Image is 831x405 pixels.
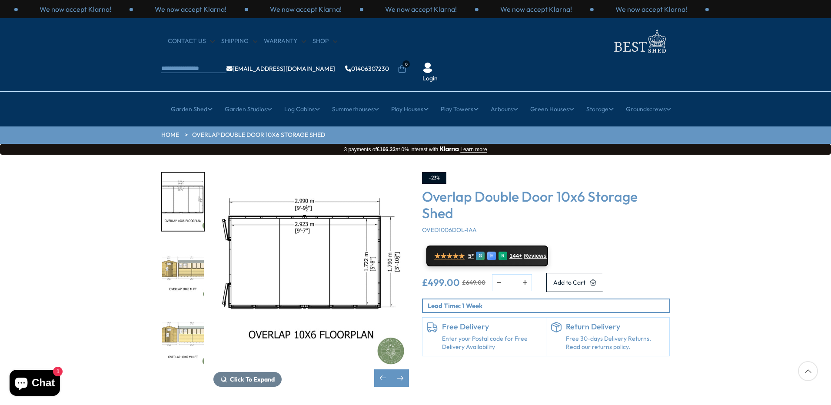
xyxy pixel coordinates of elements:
span: OVED1006DOL-1AA [422,226,477,234]
a: Groundscrews [626,98,671,120]
div: E [487,252,496,260]
p: Lead Time: 1 Week [428,301,669,310]
div: G [476,252,485,260]
div: R [499,252,507,260]
img: OverlapValue10x6WINDOWA06513FLOORPLAN_200x200.jpg [162,173,204,231]
img: logo [609,27,670,55]
div: 3 / 18 [213,172,409,387]
span: 144+ [509,252,522,259]
button: Add to Cart [546,273,603,292]
h6: Free Delivery [442,322,542,332]
div: Previous slide [374,369,392,387]
a: CONTACT US [168,37,215,46]
inbox-online-store-chat: Shopify online store chat [7,370,63,398]
p: We now accept Klarna! [155,4,226,14]
div: 3 / 18 [161,172,205,232]
img: OverlapValue10x6WINDOWA06513MFT_200x200.jpg [162,241,204,299]
span: Reviews [524,252,547,259]
div: 1 / 3 [363,4,479,14]
a: Overlap Double Door 10x6 Storage Shed [192,131,325,139]
div: 3 / 3 [248,4,363,14]
img: User Icon [422,63,433,73]
div: 2 / 3 [479,4,594,14]
a: HOME [161,131,179,139]
a: Log Cabins [284,98,320,120]
h3: Overlap Double Door 10x6 Storage Shed [422,188,670,222]
h6: Return Delivery [566,322,665,332]
p: Free 30-days Delivery Returns, Read our returns policy. [566,335,665,352]
a: Arbours [491,98,518,120]
span: Add to Cart [553,279,585,285]
a: Warranty [264,37,306,46]
p: We now accept Klarna! [615,4,687,14]
div: 1 / 3 [18,4,133,14]
div: -23% [422,172,446,184]
a: ★★★★★ 5* G E R 144+ Reviews [426,246,548,266]
ins: £499.00 [422,278,460,287]
div: 2 / 3 [133,4,248,14]
a: 0 [398,65,406,73]
p: We now accept Klarna! [500,4,572,14]
a: Shop [312,37,337,46]
div: 4 / 18 [161,240,205,300]
a: Storage [586,98,614,120]
span: 0 [402,60,410,68]
img: OverlapValue10x6WINDOWA06513MMFT_200x200.jpg [162,309,204,367]
a: Green Houses [530,98,574,120]
p: We now accept Klarna! [270,4,342,14]
img: Overlap Double Door 10x6 Storage Shed [213,172,409,368]
p: We now accept Klarna! [40,4,111,14]
a: 01406307230 [345,66,389,72]
a: Play Towers [441,98,479,120]
a: Shipping [221,37,257,46]
div: Next slide [392,369,409,387]
a: [EMAIL_ADDRESS][DOMAIN_NAME] [226,66,335,72]
a: Summerhouses [332,98,379,120]
button: Click To Expand [213,372,282,387]
del: £649.00 [462,279,485,285]
a: Play Houses [391,98,429,120]
div: 5 / 18 [161,308,205,368]
div: 3 / 3 [594,4,709,14]
span: Click To Expand [230,375,275,383]
a: Garden Studios [225,98,272,120]
a: Login [422,74,438,83]
p: We now accept Klarna! [385,4,457,14]
a: Enter your Postal code for Free Delivery Availability [442,335,542,352]
a: Garden Shed [171,98,213,120]
span: ★★★★★ [434,252,465,260]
